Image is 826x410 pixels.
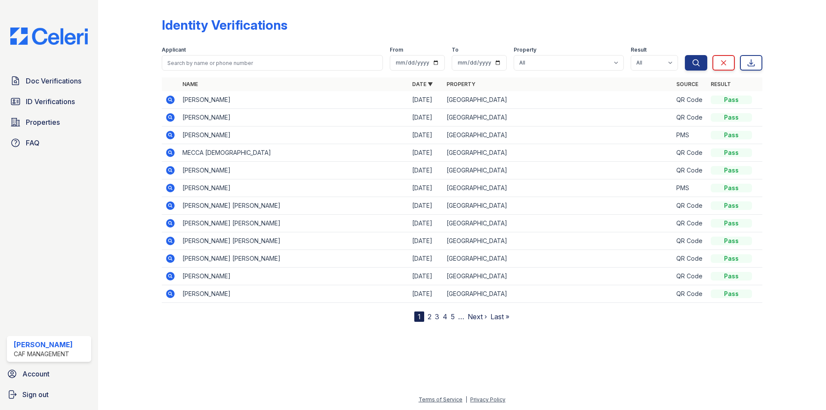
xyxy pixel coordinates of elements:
td: [DATE] [409,162,443,179]
span: FAQ [26,138,40,148]
td: [GEOGRAPHIC_DATA] [443,232,673,250]
td: QR Code [673,285,707,303]
input: Search by name or phone number [162,55,383,71]
div: Pass [711,166,752,175]
a: Name [182,81,198,87]
span: Properties [26,117,60,127]
td: QR Code [673,162,707,179]
div: Pass [711,254,752,263]
a: Last » [490,312,509,321]
td: [PERSON_NAME] [PERSON_NAME] [179,232,409,250]
div: Pass [711,237,752,245]
div: | [465,396,467,403]
td: QR Code [673,109,707,126]
div: Pass [711,290,752,298]
td: [DATE] [409,109,443,126]
span: Sign out [22,389,49,400]
a: 3 [435,312,439,321]
div: Pass [711,219,752,228]
div: Pass [711,201,752,210]
div: Pass [711,96,752,104]
td: PMS [673,179,707,197]
div: Pass [711,184,752,192]
td: [DATE] [409,232,443,250]
label: Applicant [162,46,186,53]
td: [PERSON_NAME] [179,126,409,144]
td: [DATE] [409,197,443,215]
td: [DATE] [409,285,443,303]
td: [PERSON_NAME] [179,179,409,197]
div: Pass [711,113,752,122]
a: Source [676,81,698,87]
label: From [390,46,403,53]
td: [GEOGRAPHIC_DATA] [443,285,673,303]
a: Account [3,365,95,382]
td: [PERSON_NAME] [PERSON_NAME] [179,250,409,268]
a: Privacy Policy [470,396,505,403]
td: [PERSON_NAME] [179,109,409,126]
td: [GEOGRAPHIC_DATA] [443,109,673,126]
a: 5 [451,312,455,321]
td: [GEOGRAPHIC_DATA] [443,91,673,109]
td: [DATE] [409,215,443,232]
td: QR Code [673,91,707,109]
span: Doc Verifications [26,76,81,86]
td: [PERSON_NAME] [179,268,409,285]
a: Doc Verifications [7,72,91,89]
div: Pass [711,272,752,281]
td: [PERSON_NAME] [179,91,409,109]
td: [DATE] [409,179,443,197]
span: ID Verifications [26,96,75,107]
div: Identity Verifications [162,17,287,33]
a: Date ▼ [412,81,433,87]
td: QR Code [673,232,707,250]
td: [DATE] [409,126,443,144]
td: [PERSON_NAME] [179,162,409,179]
span: … [458,311,464,322]
td: QR Code [673,215,707,232]
a: Next › [468,312,487,321]
td: [DATE] [409,91,443,109]
td: [GEOGRAPHIC_DATA] [443,215,673,232]
a: ID Verifications [7,93,91,110]
td: QR Code [673,268,707,285]
a: 4 [443,312,447,321]
td: [GEOGRAPHIC_DATA] [443,144,673,162]
td: [GEOGRAPHIC_DATA] [443,250,673,268]
td: PMS [673,126,707,144]
td: [PERSON_NAME] [179,285,409,303]
a: Sign out [3,386,95,403]
a: Result [711,81,731,87]
td: [DATE] [409,250,443,268]
td: [PERSON_NAME] [PERSON_NAME] [179,197,409,215]
a: 2 [428,312,431,321]
div: Pass [711,148,752,157]
td: QR Code [673,144,707,162]
a: FAQ [7,134,91,151]
td: [GEOGRAPHIC_DATA] [443,126,673,144]
label: To [452,46,459,53]
td: QR Code [673,197,707,215]
label: Result [631,46,647,53]
td: [DATE] [409,144,443,162]
td: [GEOGRAPHIC_DATA] [443,162,673,179]
td: [PERSON_NAME] [PERSON_NAME] [179,215,409,232]
img: CE_Logo_Blue-a8612792a0a2168367f1c8372b55b34899dd931a85d93a1a3d3e32e68fde9ad4.png [3,28,95,45]
td: MECCA [DEMOGRAPHIC_DATA] [179,144,409,162]
a: Property [447,81,475,87]
div: [PERSON_NAME] [14,339,73,350]
div: CAF Management [14,350,73,358]
a: Terms of Service [419,396,462,403]
div: 1 [414,311,424,322]
div: Pass [711,131,752,139]
span: Account [22,369,49,379]
td: QR Code [673,250,707,268]
td: [GEOGRAPHIC_DATA] [443,268,673,285]
td: [DATE] [409,268,443,285]
td: [GEOGRAPHIC_DATA] [443,179,673,197]
a: Properties [7,114,91,131]
label: Property [514,46,536,53]
td: [GEOGRAPHIC_DATA] [443,197,673,215]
